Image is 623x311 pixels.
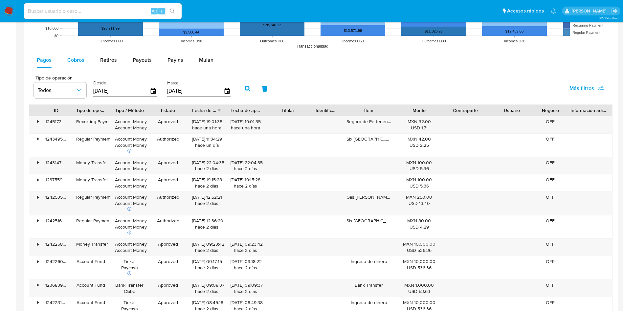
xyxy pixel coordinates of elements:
[550,8,556,14] a: Notificaciones
[599,15,620,21] span: 3.157.1-hotfix-5
[611,8,618,14] a: Salir
[152,8,157,14] span: Alt
[507,8,544,14] span: Accesos rápidos
[24,7,182,15] input: Buscar usuario o caso...
[161,8,163,14] span: s
[166,7,179,16] button: search-icon
[572,8,609,14] p: ivonne.perezonofre@mercadolibre.com.mx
